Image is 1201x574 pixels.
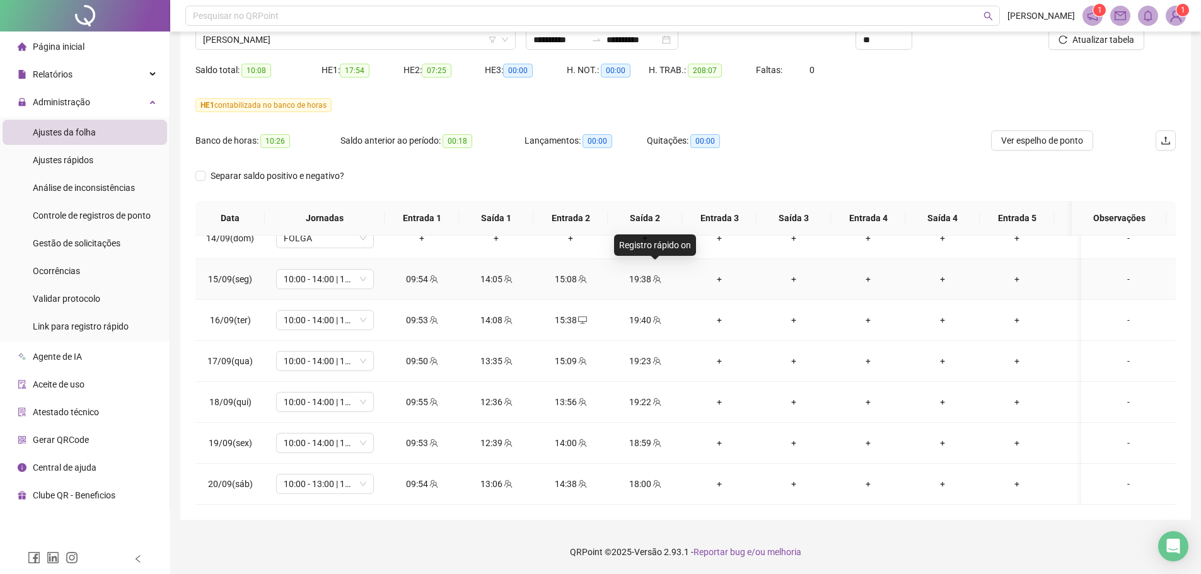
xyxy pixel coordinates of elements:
span: 10:26 [260,134,290,148]
span: 208:07 [688,64,722,77]
div: + [841,477,895,491]
sup: 1 [1093,4,1106,16]
span: Central de ajuda [33,462,96,473]
span: 00:00 [503,64,533,77]
div: + [692,272,746,286]
div: H. TRAB.: [649,63,756,77]
span: team [428,479,438,488]
div: + [1064,477,1118,491]
div: + [841,272,895,286]
div: 15:08 [543,272,598,286]
span: team [577,275,587,284]
span: team [651,357,661,365]
span: team [651,316,661,324]
span: 00:00 [690,134,720,148]
div: HE 1: [322,63,403,77]
div: Saldo anterior ao período: [340,134,525,148]
span: HE 1 [200,101,214,110]
span: 14/09(dom) [206,233,254,243]
span: Ajustes rápidos [33,155,93,165]
span: file [18,70,26,79]
th: Saída 3 [757,201,831,236]
span: bell [1142,10,1154,21]
th: Data [195,201,265,236]
div: H. NOT.: [567,63,649,77]
th: Entrada 3 [682,201,757,236]
span: 1 [1098,6,1102,14]
div: + [915,436,970,450]
div: 13:56 [543,395,598,409]
div: + [915,231,970,245]
th: Saída 1 [459,201,533,236]
span: down [501,36,509,43]
div: Quitações: [647,134,769,148]
span: 17:54 [340,64,369,77]
th: Entrada 4 [831,201,905,236]
div: + [841,354,895,368]
span: 07:25 [422,64,451,77]
div: + [469,231,523,245]
div: 14:08 [469,313,523,327]
span: Ver espelho de ponto [1001,134,1083,147]
div: + [990,436,1044,450]
div: + [1064,395,1118,409]
span: gift [18,491,26,500]
span: 20/09(sáb) [208,479,253,489]
span: 15/09(seg) [208,274,252,284]
span: Observações [1082,211,1156,225]
span: 00:00 [601,64,630,77]
div: 12:39 [469,436,523,450]
span: search [983,11,993,21]
div: + [841,436,895,450]
span: team [651,398,661,406]
span: 0 [809,65,815,75]
div: 15:38 [543,313,598,327]
span: Agente de IA [33,352,82,362]
span: 1 [1181,6,1185,14]
div: + [915,395,970,409]
span: Ocorrências [33,266,80,276]
div: 19:22 [618,395,672,409]
span: 16/09(ter) [210,315,251,325]
div: Open Intercom Messenger [1158,531,1188,561]
div: 15:09 [543,354,598,368]
div: + [767,354,821,368]
span: Gestão de solicitações [33,238,120,248]
div: 18:00 [618,477,672,491]
div: 09:54 [395,272,449,286]
span: solution [18,408,26,416]
sup: Atualize o seu contato no menu Meus Dados [1176,4,1189,16]
div: + [543,231,598,245]
th: Entrada 2 [533,201,608,236]
span: audit [18,380,26,389]
div: + [1064,354,1118,368]
div: + [1064,313,1118,327]
span: filter [489,36,496,43]
div: - [1091,272,1166,286]
div: + [990,395,1044,409]
th: Observações [1072,201,1166,236]
span: mail [1115,10,1126,21]
span: Atualizar tabela [1072,33,1134,47]
span: Ajustes da folha [33,127,96,137]
div: HE 2: [403,63,485,77]
div: + [767,313,821,327]
div: Saldo total: [195,63,322,77]
div: 09:53 [395,436,449,450]
span: team [577,439,587,447]
div: + [990,354,1044,368]
span: qrcode [18,435,26,444]
span: home [18,42,26,51]
div: + [692,313,746,327]
span: info-circle [18,463,26,472]
div: Lançamentos: [525,134,647,148]
span: team [502,479,513,488]
div: 19:23 [618,354,672,368]
span: Aceite de uso [33,379,84,389]
span: 00:18 [443,134,472,148]
div: 14:38 [543,477,598,491]
div: + [990,272,1044,286]
div: 19:40 [618,313,672,327]
div: 09:54 [395,477,449,491]
span: notification [1087,10,1098,21]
